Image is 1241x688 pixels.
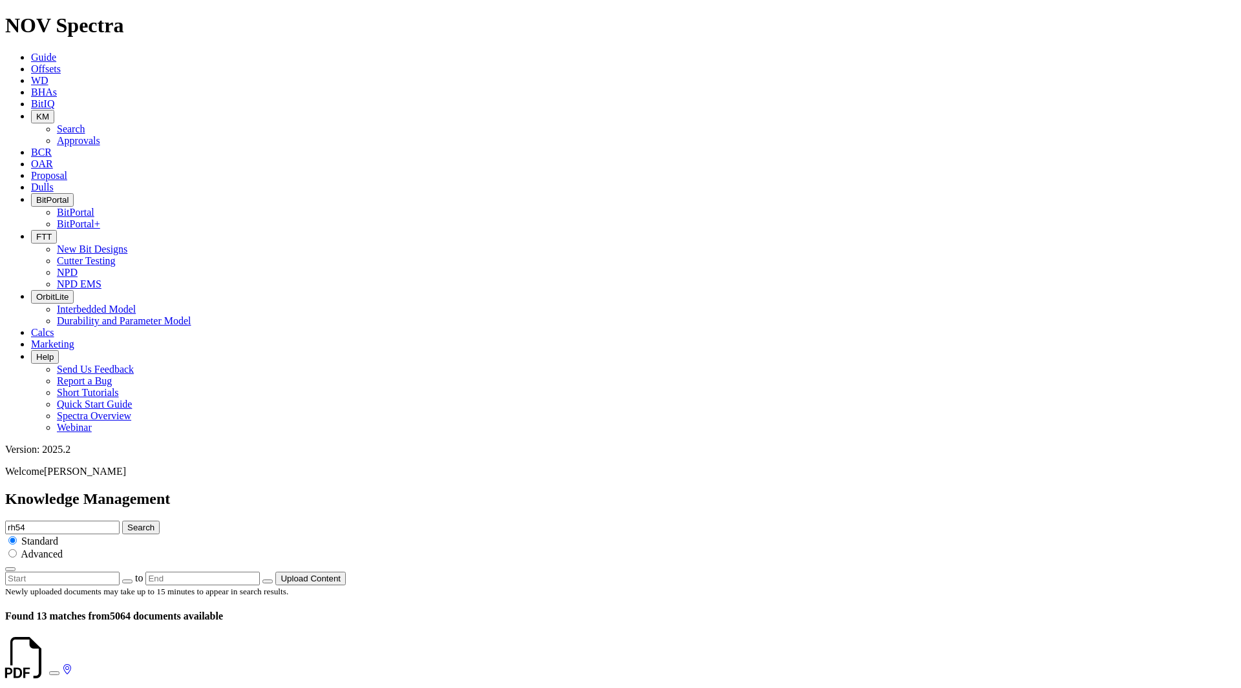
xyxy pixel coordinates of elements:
[36,195,69,205] span: BitPortal
[5,14,1236,37] h1: NOV Spectra
[31,98,54,109] a: BitIQ
[57,422,92,433] a: Webinar
[5,572,120,585] input: Start
[57,135,100,146] a: Approvals
[122,521,160,534] button: Search
[31,170,67,181] a: Proposal
[57,123,85,134] a: Search
[57,278,101,289] a: NPD EMS
[31,63,61,74] a: Offsets
[31,182,54,193] a: Dulls
[31,75,48,86] a: WD
[31,290,74,304] button: OrbitLite
[36,112,49,121] span: KM
[57,399,132,410] a: Quick Start Guide
[31,327,54,338] a: Calcs
[57,244,127,255] a: New Bit Designs
[57,364,134,375] a: Send Us Feedback
[57,315,191,326] a: Durability and Parameter Model
[21,536,58,547] span: Standard
[36,292,69,302] span: OrbitLite
[5,466,1236,477] p: Welcome
[31,350,59,364] button: Help
[5,444,1236,455] div: Version: 2025.2
[57,207,94,218] a: BitPortal
[31,87,57,98] a: BHAs
[275,572,346,585] button: Upload Content
[57,375,112,386] a: Report a Bug
[31,52,56,63] a: Guide
[31,110,54,123] button: KM
[31,339,74,349] a: Marketing
[57,304,136,315] a: Interbedded Model
[36,232,52,242] span: FTT
[57,387,119,398] a: Short Tutorials
[145,572,260,585] input: End
[57,267,78,278] a: NPD
[31,158,53,169] a: OAR
[5,521,120,534] input: e.g. Smoothsteer Record
[57,255,116,266] a: Cutter Testing
[57,218,100,229] a: BitPortal+
[44,466,126,477] span: [PERSON_NAME]
[31,147,52,158] a: BCR
[5,610,1236,622] h4: 5064 documents available
[31,230,57,244] button: FTT
[5,490,1236,508] h2: Knowledge Management
[135,572,143,583] span: to
[36,352,54,362] span: Help
[21,548,63,559] span: Advanced
[5,587,288,596] small: Newly uploaded documents may take up to 15 minutes to appear in search results.
[57,410,131,421] a: Spectra Overview
[5,610,110,621] span: Found 13 matches from
[31,193,74,207] button: BitPortal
